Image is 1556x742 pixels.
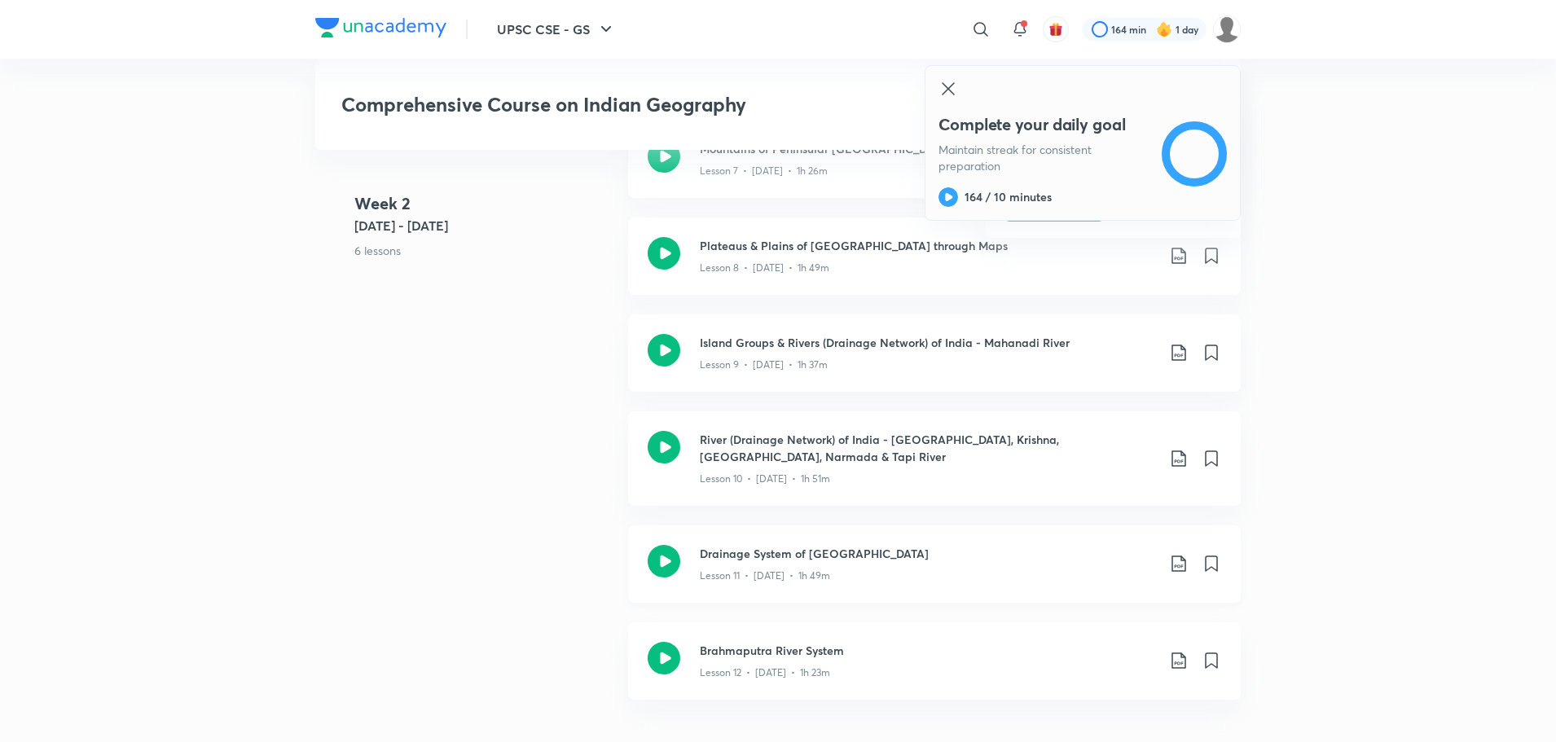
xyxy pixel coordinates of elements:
[700,431,1156,465] h3: River (Drainage Network) of India - [GEOGRAPHIC_DATA], Krishna, [GEOGRAPHIC_DATA], Narmada & Tapi...
[700,569,830,583] p: Lesson 11 • [DATE] • 1h 49m
[628,622,1241,719] a: Brahmaputra River SystemLesson 12 • [DATE] • 1h 23m
[628,525,1241,622] a: Drainage System of [GEOGRAPHIC_DATA]Lesson 11 • [DATE] • 1h 49m
[354,191,615,216] h4: Week 2
[700,642,1156,659] h3: Brahmaputra River System
[938,142,1150,174] p: Maintain streak for consistent preparation
[1156,21,1172,37] img: streak
[628,217,1241,314] a: Plateaus & Plains of [GEOGRAPHIC_DATA] through MapsLesson 8 • [DATE] • 1h 49m
[700,164,828,178] p: Lesson 7 • [DATE] • 1h 26m
[700,237,1156,254] h3: Plateaus & Plains of [GEOGRAPHIC_DATA] through Maps
[938,114,1150,135] h4: Complete your daily goal
[700,261,829,275] p: Lesson 8 • [DATE] • 1h 49m
[700,358,828,372] p: Lesson 9 • [DATE] • 1h 37m
[628,314,1241,411] a: Island Groups & Rivers (Drainage Network) of India - Mahanadi RiverLesson 9 • [DATE] • 1h 37m
[315,18,446,37] img: Company Logo
[354,216,615,235] h5: [DATE] - [DATE]
[700,334,1156,351] h3: Island Groups & Rivers (Drainage Network) of India - Mahanadi River
[628,411,1241,525] a: River (Drainage Network) of India - [GEOGRAPHIC_DATA], Krishna, [GEOGRAPHIC_DATA], Narmada & Tapi...
[700,472,830,486] p: Lesson 10 • [DATE] • 1h 51m
[965,189,1052,205] h6: 164 / 10 minutes
[1048,22,1063,37] img: avatar
[628,121,1241,217] a: Mountains of Peninsular [GEOGRAPHIC_DATA] through MapsLesson 7 • [DATE] • 1h 26m
[1213,15,1241,43] img: Mayank
[1043,16,1069,42] button: avatar
[354,242,615,259] p: 6 lessons
[315,18,446,42] a: Company Logo
[700,665,830,680] p: Lesson 12 • [DATE] • 1h 23m
[487,13,626,46] button: UPSC CSE - GS
[341,93,979,116] h3: Comprehensive Course on Indian Geography
[700,545,1156,562] h3: Drainage System of [GEOGRAPHIC_DATA]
